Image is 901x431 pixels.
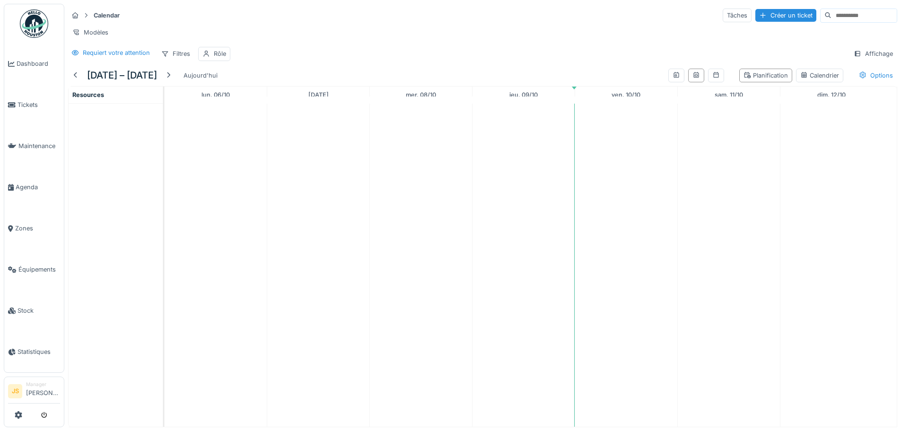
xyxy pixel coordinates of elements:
[815,88,848,101] a: 12 octobre 2025
[18,265,60,274] span: Équipements
[180,69,221,82] div: Aujourd'hui
[87,70,157,81] h5: [DATE] – [DATE]
[8,381,60,404] a: JS Manager[PERSON_NAME]
[712,88,745,101] a: 11 octobre 2025
[849,47,897,61] div: Affichage
[855,69,897,82] div: Options
[4,84,64,125] a: Tickets
[17,100,60,109] span: Tickets
[16,183,60,192] span: Agenda
[18,141,60,150] span: Maintenance
[4,208,64,249] a: Zones
[507,88,540,101] a: 9 octobre 2025
[4,167,64,208] a: Agenda
[744,71,788,80] div: Planification
[90,11,123,20] strong: Calendar
[214,49,226,58] div: Rôle
[800,71,839,80] div: Calendrier
[17,59,60,68] span: Dashboard
[306,88,331,101] a: 7 octobre 2025
[72,91,104,98] span: Resources
[15,224,60,233] span: Zones
[4,249,64,290] a: Équipements
[17,347,60,356] span: Statistiques
[68,26,113,39] div: Modèles
[755,9,816,22] div: Créer un ticket
[157,47,194,61] div: Filtres
[723,9,752,22] div: Tâches
[4,290,64,331] a: Stock
[83,48,150,57] div: Requiert votre attention
[199,88,232,101] a: 6 octobre 2025
[17,306,60,315] span: Stock
[26,381,60,388] div: Manager
[8,384,22,398] li: JS
[4,331,64,372] a: Statistiques
[20,9,48,38] img: Badge_color-CXgf-gQk.svg
[609,88,643,101] a: 10 octobre 2025
[4,125,64,167] a: Maintenance
[4,43,64,84] a: Dashboard
[26,381,60,401] li: [PERSON_NAME]
[403,88,438,101] a: 8 octobre 2025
